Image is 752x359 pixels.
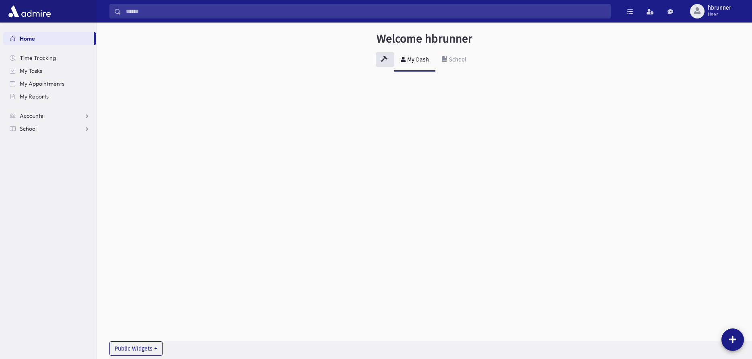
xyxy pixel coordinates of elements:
[121,4,610,18] input: Search
[20,54,56,62] span: Time Tracking
[20,80,64,87] span: My Appointments
[435,49,473,72] a: School
[377,32,472,46] h3: Welcome hbrunner
[20,67,42,74] span: My Tasks
[20,93,49,100] span: My Reports
[109,341,163,356] button: Public Widgets
[708,11,731,18] span: User
[3,109,96,122] a: Accounts
[3,32,94,45] a: Home
[3,51,96,64] a: Time Tracking
[3,122,96,135] a: School
[406,56,429,63] div: My Dash
[20,112,43,119] span: Accounts
[3,77,96,90] a: My Appointments
[20,125,37,132] span: School
[3,64,96,77] a: My Tasks
[6,3,53,19] img: AdmirePro
[3,90,96,103] a: My Reports
[20,35,35,42] span: Home
[708,5,731,11] span: hbrunner
[447,56,466,63] div: School
[394,49,435,72] a: My Dash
